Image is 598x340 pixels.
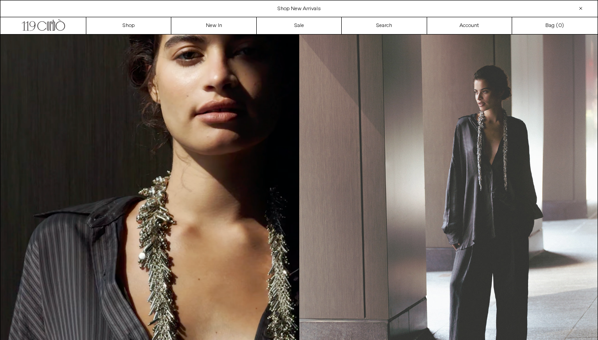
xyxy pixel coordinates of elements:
a: Sale [257,17,342,34]
a: Shop [86,17,171,34]
a: New In [171,17,256,34]
span: ) [558,22,564,30]
a: Account [427,17,512,34]
a: Shop New Arrivals [278,5,321,12]
a: Bag () [512,17,597,34]
span: 0 [558,22,562,29]
a: Search [342,17,427,34]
